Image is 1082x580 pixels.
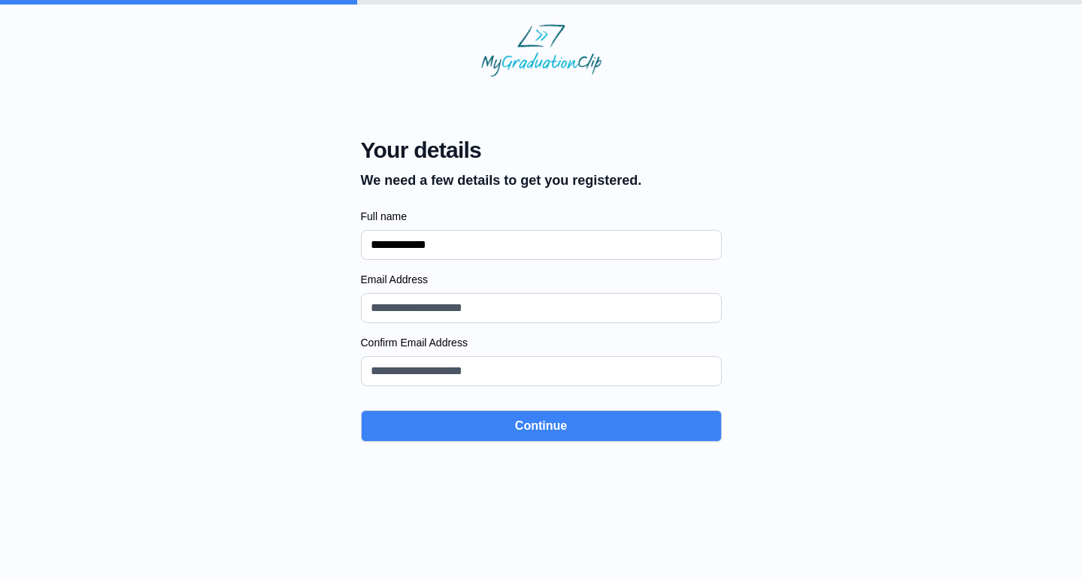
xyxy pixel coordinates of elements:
span: Your details [361,137,642,164]
label: Email Address [361,272,722,287]
img: MyGraduationClip [481,24,602,77]
p: We need a few details to get you registered. [361,170,642,191]
label: Full name [361,209,722,224]
label: Confirm Email Address [361,335,722,350]
button: Continue [361,410,722,442]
